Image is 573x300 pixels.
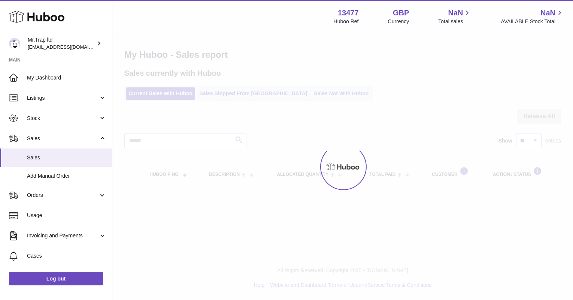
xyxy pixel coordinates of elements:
[27,192,98,199] span: Orders
[27,154,106,161] span: Sales
[9,38,20,49] img: office@grabacz.eu
[27,115,98,122] span: Stock
[393,8,409,18] strong: GBP
[28,44,110,50] span: [EMAIL_ADDRESS][DOMAIN_NAME]
[540,8,555,18] span: NaN
[501,18,564,25] span: AVAILABLE Stock Total
[9,272,103,285] a: Log out
[388,18,409,25] div: Currency
[27,252,106,259] span: Cases
[27,74,106,81] span: My Dashboard
[28,36,95,51] div: Mr.Trap ltd
[438,18,472,25] span: Total sales
[27,172,106,180] span: Add Manual Order
[334,18,359,25] div: Huboo Ref
[27,135,98,142] span: Sales
[27,94,98,102] span: Listings
[448,8,463,18] span: NaN
[438,8,472,25] a: NaN Total sales
[27,212,106,219] span: Usage
[338,8,359,18] strong: 13477
[27,232,98,239] span: Invoicing and Payments
[501,8,564,25] a: NaN AVAILABLE Stock Total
